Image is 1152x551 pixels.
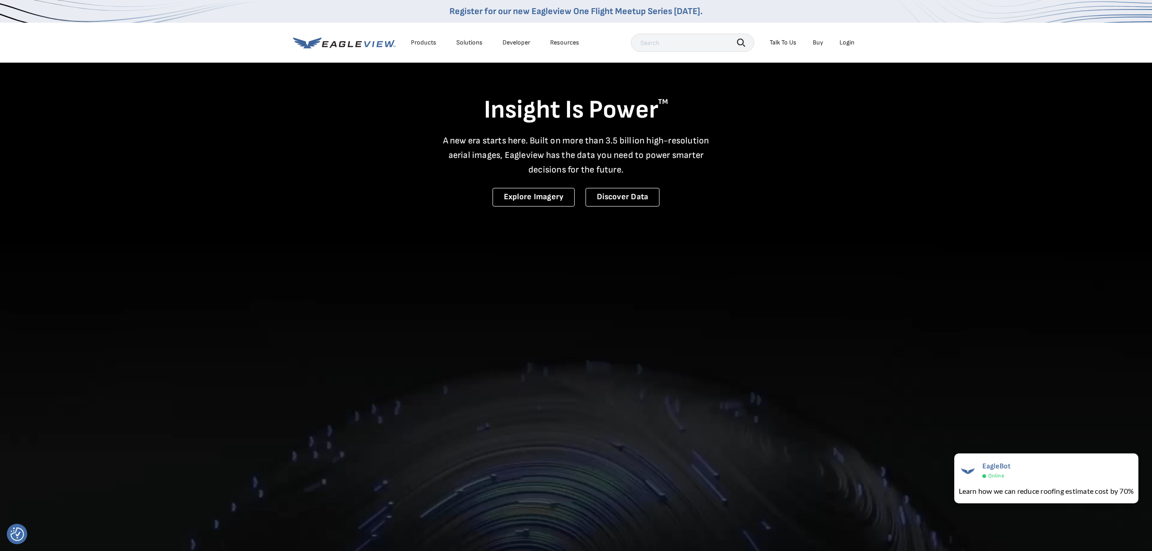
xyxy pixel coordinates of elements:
img: Revisit consent button [10,527,24,541]
sup: TM [658,98,668,106]
a: Explore Imagery [493,188,575,207]
div: Learn how we can reduce roofing estimate cost by 70% [959,486,1134,497]
span: EagleBot [982,462,1011,471]
p: A new era starts here. Built on more than 3.5 billion high-resolution aerial images, Eagleview ha... [437,133,715,177]
input: Search [631,34,754,52]
div: Resources [550,39,579,47]
div: Talk To Us [770,39,796,47]
button: Consent Preferences [10,527,24,541]
div: Products [411,39,436,47]
span: Online [988,472,1004,479]
a: Discover Data [586,188,659,207]
a: Register for our new Eagleview One Flight Meetup Series [DATE]. [449,6,703,17]
img: EagleBot [959,462,977,480]
div: Login [840,39,854,47]
a: Developer [503,39,530,47]
a: Buy [813,39,823,47]
div: Solutions [456,39,483,47]
h1: Insight Is Power [293,94,859,126]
